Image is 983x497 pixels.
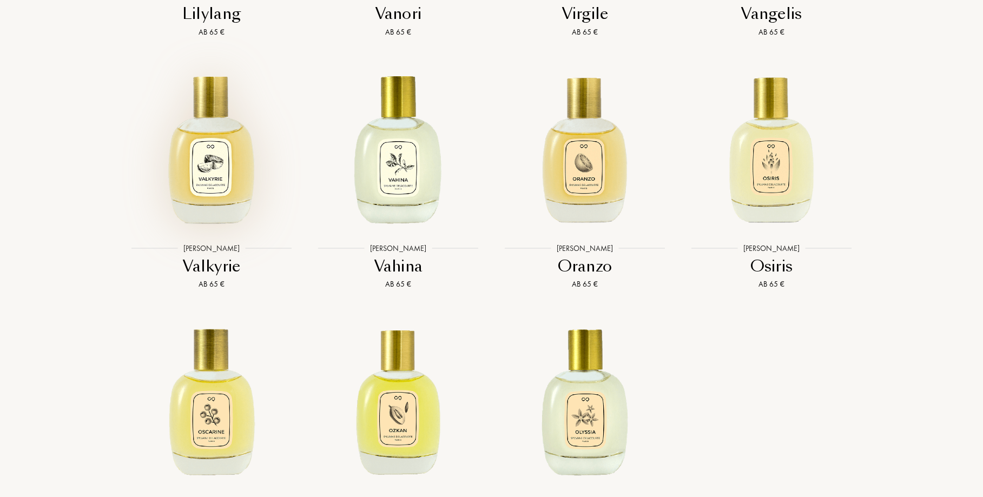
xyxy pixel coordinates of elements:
[496,279,674,290] div: Ab 65 €
[738,243,806,254] div: [PERSON_NAME]
[309,26,487,38] div: Ab 65 €
[688,63,856,231] img: Osiris Sylvaine Delacourte
[123,3,301,24] div: Lilylang
[496,256,674,277] div: Oranzo
[501,63,669,231] img: Oranzo Sylvaine Delacourte
[314,63,483,231] img: Vahina Sylvaine Delacourte
[492,51,678,304] a: Oranzo Sylvaine Delacourte[PERSON_NAME]OranzoAb 65 €
[683,279,861,290] div: Ab 65 €
[551,243,619,254] div: [PERSON_NAME]
[178,243,246,254] div: [PERSON_NAME]
[501,315,669,483] img: Olyssia Sylvaine Delacourte
[128,315,296,483] img: Oscarine Sylvaine Delacourte
[309,3,487,24] div: Vanori
[123,279,301,290] div: Ab 65 €
[365,243,432,254] div: [PERSON_NAME]
[496,3,674,24] div: Virgile
[683,256,861,277] div: Osiris
[309,279,487,290] div: Ab 65 €
[683,3,861,24] div: Vangelis
[118,51,305,304] a: Valkyrie Sylvaine Delacourte[PERSON_NAME]ValkyrieAb 65 €
[123,256,301,277] div: Valkyrie
[678,51,865,304] a: Osiris Sylvaine Delacourte[PERSON_NAME]OsirisAb 65 €
[128,63,296,231] img: Valkyrie Sylvaine Delacourte
[496,26,674,38] div: Ab 65 €
[314,315,483,483] img: Ozkan Sylvaine Delacourte
[683,26,861,38] div: Ab 65 €
[123,26,301,38] div: Ab 65 €
[305,51,492,304] a: Vahina Sylvaine Delacourte[PERSON_NAME]VahinaAb 65 €
[309,256,487,277] div: Vahina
